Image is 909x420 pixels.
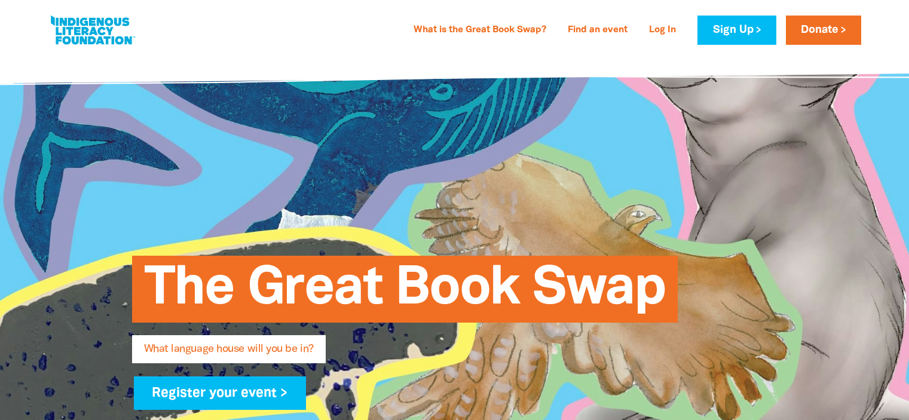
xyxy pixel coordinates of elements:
[134,376,307,410] a: Register your event >
[697,16,776,45] a: Sign Up
[144,265,666,323] span: The Great Book Swap
[786,16,861,45] a: Donate
[642,21,683,40] a: Log In
[561,21,635,40] a: Find an event
[144,344,314,363] span: What language house will you be in?
[406,21,553,40] a: What is the Great Book Swap?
